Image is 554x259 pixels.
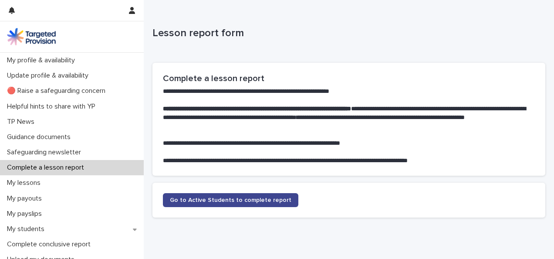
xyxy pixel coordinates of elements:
[3,102,102,111] p: Helpful hints to share with YP
[3,210,49,218] p: My payslips
[3,72,95,80] p: Update profile & availability
[163,193,298,207] a: Go to Active Students to complete report
[152,27,542,40] p: Lesson report form
[7,28,56,45] img: M5nRWzHhSzIhMunXDL62
[3,240,98,249] p: Complete conclusive report
[3,118,41,126] p: TP News
[3,87,112,95] p: 🔴 Raise a safeguarding concern
[3,164,91,172] p: Complete a lesson report
[3,194,49,203] p: My payouts
[3,148,88,157] p: Safeguarding newsletter
[3,225,51,233] p: My students
[3,179,47,187] p: My lessons
[163,73,535,84] h2: Complete a lesson report
[3,56,82,65] p: My profile & availability
[3,133,78,141] p: Guidance documents
[170,197,291,203] span: Go to Active Students to complete report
